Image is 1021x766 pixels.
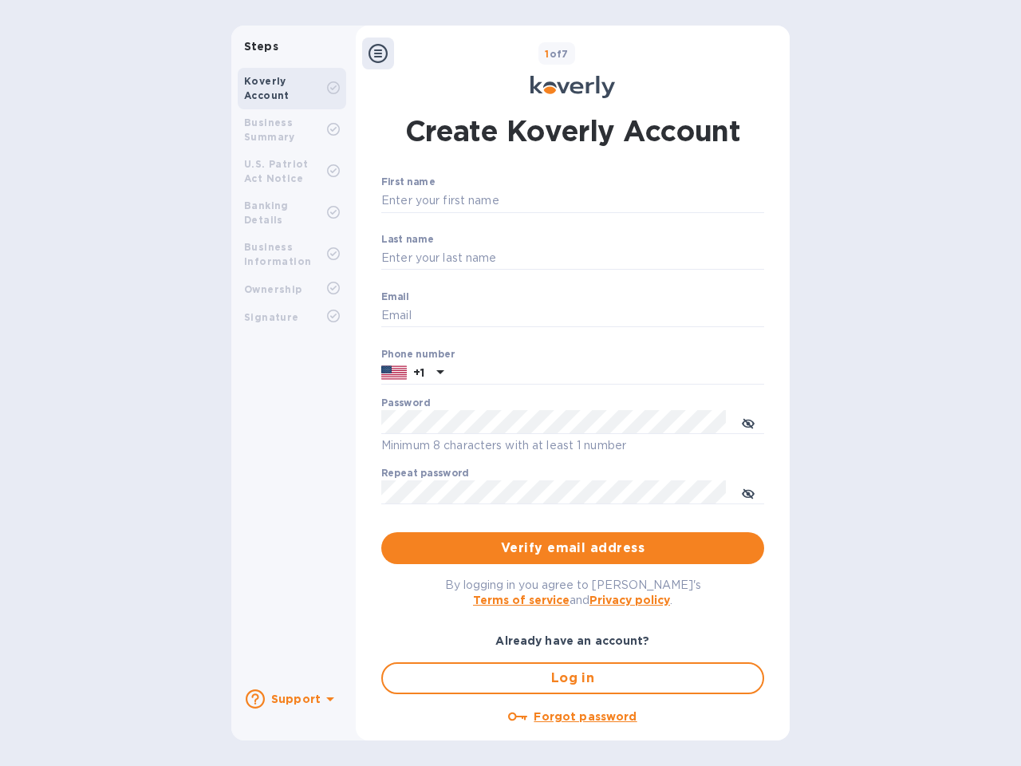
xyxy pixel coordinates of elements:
[381,349,455,359] label: Phone number
[381,662,764,694] button: Log in
[244,283,302,295] b: Ownership
[244,311,299,323] b: Signature
[495,634,649,647] b: Already have an account?
[244,241,311,267] b: Business Information
[381,304,764,328] input: Email
[381,189,764,213] input: Enter your first name
[545,48,549,60] span: 1
[732,406,764,438] button: toggle password visibility
[545,48,569,60] b: of 7
[445,578,701,606] span: By logging in you agree to [PERSON_NAME]'s and .
[381,436,764,455] p: Minimum 8 characters with at least 1 number
[381,247,764,270] input: Enter your last name
[396,669,750,688] span: Log in
[381,292,409,302] label: Email
[381,235,434,244] label: Last name
[534,710,637,723] u: Forgot password
[381,532,764,564] button: Verify email address
[244,75,290,101] b: Koverly Account
[381,364,407,381] img: US
[271,693,321,705] b: Support
[394,539,751,558] span: Verify email address
[589,594,670,606] a: Privacy policy
[732,476,764,508] button: toggle password visibility
[413,365,424,381] p: +1
[244,40,278,53] b: Steps
[473,594,570,606] a: Terms of service
[405,111,741,151] h1: Create Koverly Account
[381,178,435,188] label: First name
[244,116,295,143] b: Business Summary
[381,469,469,479] label: Repeat password
[244,158,309,184] b: U.S. Patriot Act Notice
[381,399,430,409] label: Password
[244,199,289,226] b: Banking Details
